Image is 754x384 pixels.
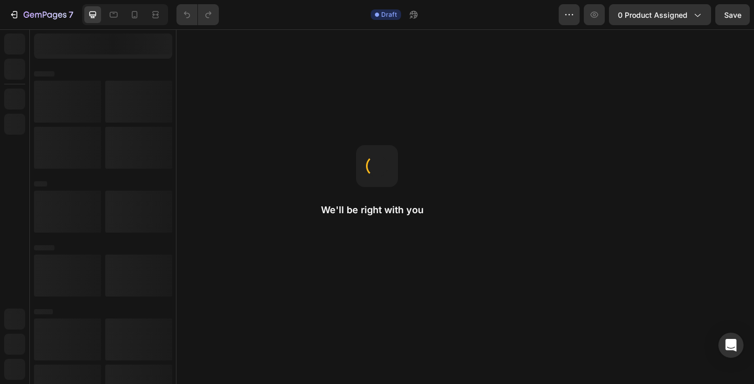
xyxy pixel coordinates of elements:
button: 0 product assigned [609,4,711,25]
span: Save [724,10,741,19]
span: Draft [381,10,397,19]
p: 7 [69,8,73,21]
button: Save [715,4,750,25]
div: Open Intercom Messenger [718,333,744,358]
h2: We'll be right with you [321,204,433,216]
div: Undo/Redo [176,4,219,25]
span: 0 product assigned [618,9,688,20]
button: 7 [4,4,78,25]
